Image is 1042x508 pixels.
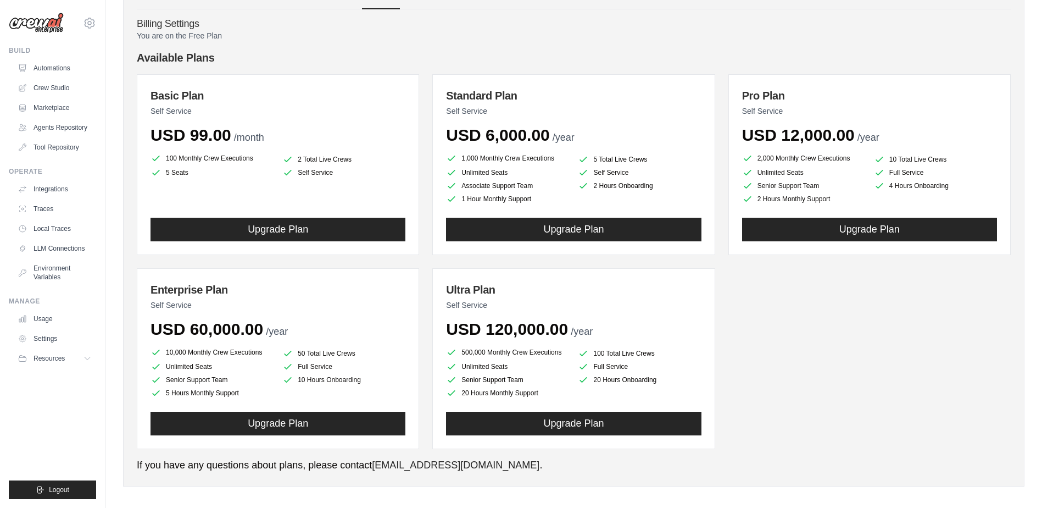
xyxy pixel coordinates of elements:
a: Crew Studio [13,79,96,97]
li: 1 Hour Monthly Support [446,194,569,205]
span: USD 99.00 [151,126,231,144]
li: 5 Hours Monthly Support [151,388,274,399]
h3: Basic Plan [151,88,405,103]
li: 100 Monthly Crew Executions [151,152,274,165]
li: Full Service [282,361,405,372]
a: Environment Variables [13,259,96,286]
span: /year [553,132,575,143]
div: Operate [9,167,96,176]
a: LLM Connections [13,240,96,257]
li: Unlimited Seats [742,167,865,178]
h3: Standard Plan [446,88,701,103]
button: Upgrade Plan [151,218,405,241]
li: Full Service [874,167,997,178]
a: Integrations [13,180,96,198]
h4: Billing Settings [137,18,1011,30]
span: Logout [49,485,69,494]
h3: Pro Plan [742,88,997,103]
li: Unlimited Seats [151,361,274,372]
li: 2 Hours Onboarding [578,180,701,191]
li: 10 Hours Onboarding [282,374,405,385]
li: 4 Hours Onboarding [874,180,997,191]
span: /year [571,326,593,337]
h3: Ultra Plan [446,282,701,297]
span: USD 12,000.00 [742,126,855,144]
span: USD 120,000.00 [446,320,568,338]
a: Traces [13,200,96,218]
span: USD 6,000.00 [446,126,549,144]
h4: Available Plans [137,50,1011,65]
li: 2 Hours Monthly Support [742,194,865,205]
li: Unlimited Seats [446,361,569,372]
li: Self Service [578,167,701,178]
li: Senior Support Team [742,180,865,191]
li: Unlimited Seats [446,167,569,178]
a: Usage [13,310,96,328]
a: Local Traces [13,220,96,238]
p: You are on the Free Plan [137,30,1011,41]
button: Upgrade Plan [446,412,701,435]
li: 50 Total Live Crews [282,348,405,359]
button: Upgrade Plan [446,218,701,241]
li: 2,000 Monthly Crew Executions [742,152,865,165]
p: If you have any questions about plans, please contact . [137,458,1011,473]
span: Resources [34,354,65,363]
li: 20 Hours Monthly Support [446,388,569,399]
div: チャットウィジェット [987,455,1042,508]
button: Logout [9,481,96,499]
div: Manage [9,297,96,306]
li: 2 Total Live Crews [282,154,405,165]
li: Senior Support Team [446,374,569,385]
a: Automations [13,59,96,77]
li: 5 Total Live Crews [578,154,701,165]
li: Self Service [282,167,405,178]
li: 1,000 Monthly Crew Executions [446,152,569,165]
li: 10 Total Live Crews [874,154,997,165]
p: Self Service [742,106,997,117]
a: Settings [13,330,96,347]
p: Self Service [151,106,405,117]
p: Self Service [151,300,405,311]
button: Resources [13,350,96,367]
button: Upgrade Plan [151,412,405,435]
p: Self Service [446,300,701,311]
img: Logo [9,13,64,34]
li: 100 Total Live Crews [578,348,701,359]
span: /year [857,132,879,143]
span: /year [266,326,288,337]
span: /month [234,132,264,143]
li: 500,000 Monthly Crew Executions [446,346,569,359]
iframe: Chat Widget [987,455,1042,508]
a: Agents Repository [13,119,96,136]
li: 10,000 Monthly Crew Executions [151,346,274,359]
li: Associate Support Team [446,180,569,191]
li: Full Service [578,361,701,372]
p: Self Service [446,106,701,117]
button: Upgrade Plan [742,218,997,241]
li: Senior Support Team [151,374,274,385]
li: 5 Seats [151,167,274,178]
div: Build [9,46,96,55]
a: Tool Repository [13,139,96,156]
a: [EMAIL_ADDRESS][DOMAIN_NAME] [372,460,539,471]
span: USD 60,000.00 [151,320,263,338]
li: 20 Hours Onboarding [578,374,701,385]
h3: Enterprise Plan [151,282,405,297]
a: Marketplace [13,99,96,117]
